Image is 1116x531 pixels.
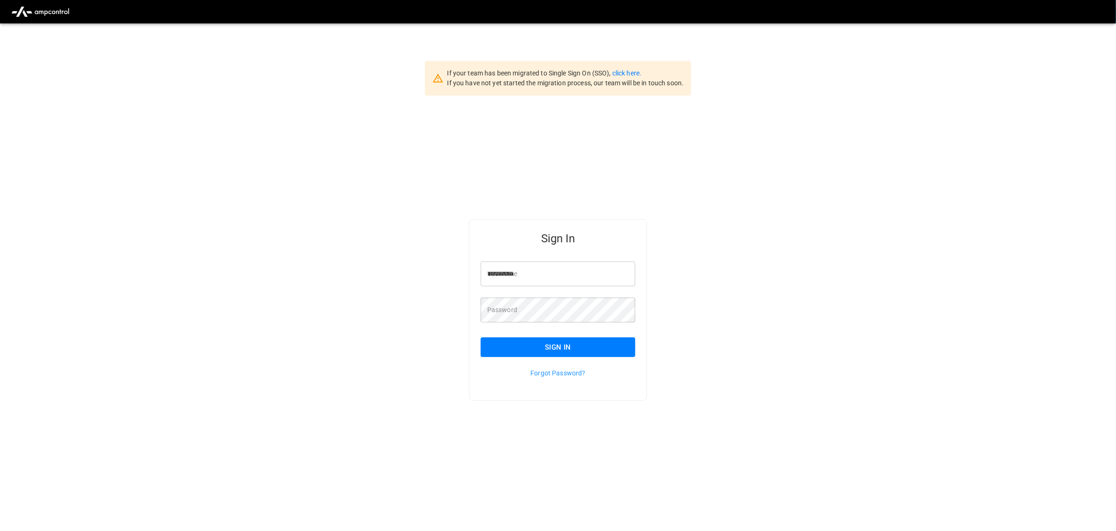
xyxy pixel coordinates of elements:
span: If your team has been migrated to Single Sign On (SSO), [447,69,612,77]
button: Sign In [481,337,635,357]
h5: Sign In [481,231,635,246]
p: Forgot Password? [481,368,635,378]
img: ampcontrol.io logo [7,3,73,21]
a: click here. [612,69,641,77]
span: If you have not yet started the migration process, our team will be in touch soon. [447,79,684,87]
